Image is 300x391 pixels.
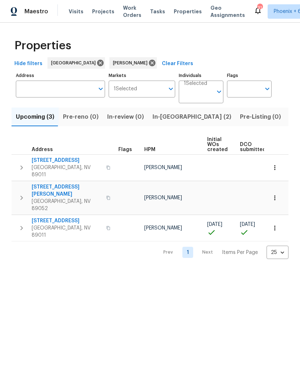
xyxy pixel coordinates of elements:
label: Individuals [179,73,223,78]
span: Geo Assignments [210,4,245,19]
button: Open [96,84,106,94]
span: [GEOGRAPHIC_DATA] [51,59,99,67]
label: Flags [227,73,272,78]
div: 25 [267,243,288,262]
span: DCO submitted [240,142,266,152]
span: Tasks [150,9,165,14]
button: Open [262,84,272,94]
span: 1 Selected [184,81,207,87]
button: Open [166,84,176,94]
button: Hide filters [12,57,45,71]
span: Initial WOs created [207,137,228,152]
label: Markets [109,73,176,78]
span: [PERSON_NAME] [144,165,182,170]
div: 31 [257,4,262,12]
span: Flags [118,147,132,152]
span: Maestro [24,8,48,15]
span: [DATE] [240,222,255,227]
span: Properties [174,8,202,15]
span: Work Orders [123,4,141,19]
button: Clear Filters [159,57,196,71]
span: Projects [92,8,114,15]
span: 1 Selected [114,86,137,92]
span: Pre-reno (0) [63,112,99,122]
span: In-review (0) [107,112,144,122]
span: Address [32,147,53,152]
span: Upcoming (3) [16,112,54,122]
div: [GEOGRAPHIC_DATA] [47,57,105,69]
span: Hide filters [14,59,42,68]
label: Address [16,73,105,78]
span: [STREET_ADDRESS] [32,217,102,224]
span: [PERSON_NAME] [144,226,182,231]
span: Properties [14,42,71,49]
p: Items Per Page [222,249,258,256]
span: [STREET_ADDRESS] [32,157,102,164]
span: Clear Filters [162,59,193,68]
span: [DATE] [207,222,222,227]
span: HPM [144,147,155,152]
span: [GEOGRAPHIC_DATA], NV 89011 [32,164,102,178]
span: [GEOGRAPHIC_DATA], NV 89011 [32,224,102,239]
div: [PERSON_NAME] [109,57,157,69]
span: Pre-Listing (0) [240,112,281,122]
nav: Pagination Navigation [156,246,288,259]
button: Open [214,87,224,97]
span: Visits [69,8,83,15]
span: [PERSON_NAME] [144,195,182,200]
span: In-[GEOGRAPHIC_DATA] (2) [153,112,231,122]
span: [STREET_ADDRESS][PERSON_NAME] [32,183,102,198]
span: [GEOGRAPHIC_DATA], NV 89052 [32,198,102,212]
span: [PERSON_NAME] [113,59,150,67]
a: Goto page 1 [182,247,193,258]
